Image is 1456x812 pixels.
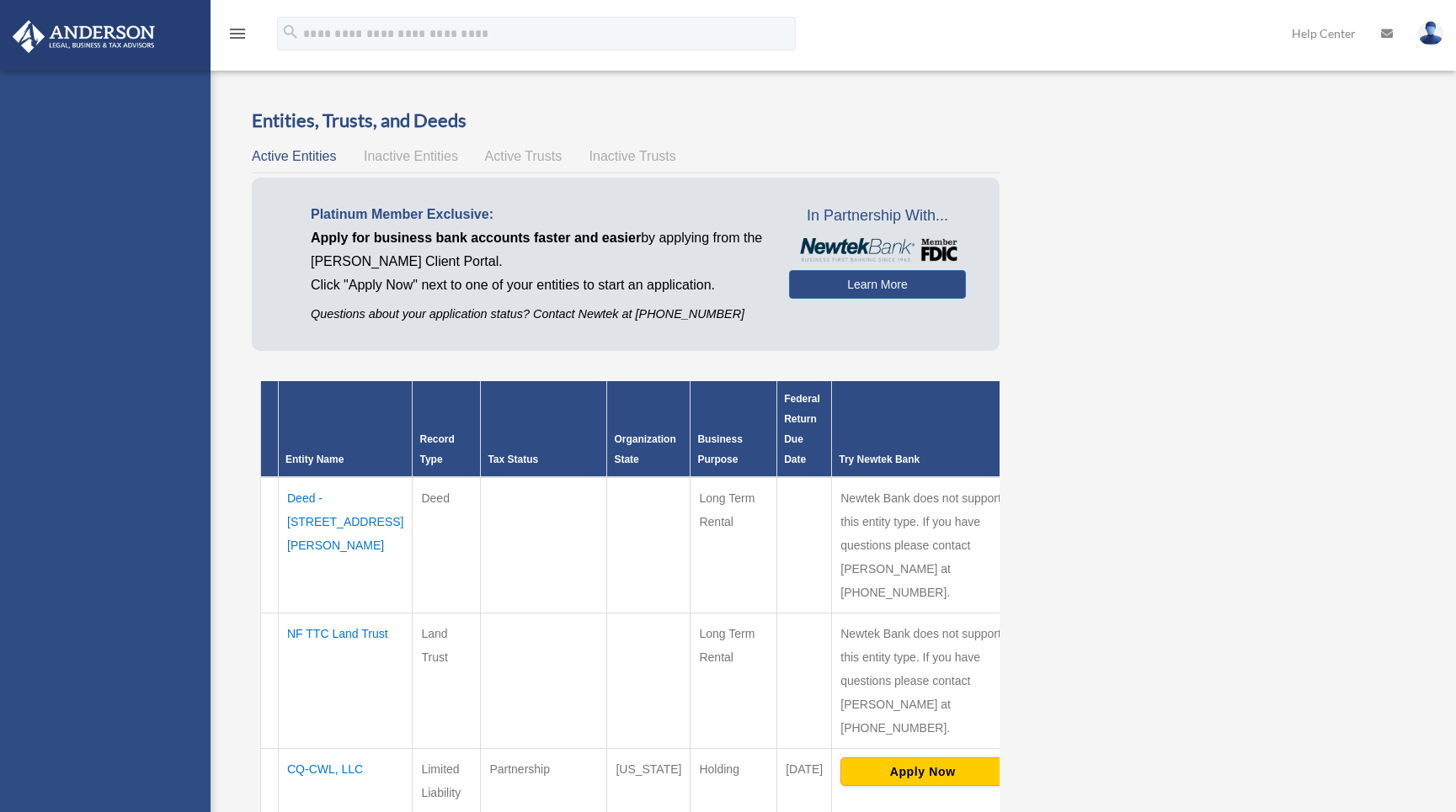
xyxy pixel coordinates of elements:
th: Business Purpose [691,381,777,477]
span: Active Trusts [485,149,563,163]
td: Deed - [STREET_ADDRESS][PERSON_NAME] [279,477,413,613]
p: Questions about your application status? Contact Newtek at [PHONE_NUMBER] [311,304,764,325]
th: Federal Return Due Date [777,381,832,477]
td: NF TTC Land Trust [279,613,413,748]
i: search [281,23,300,41]
td: Long Term Rental [691,477,777,613]
span: Inactive Trusts [589,149,676,163]
span: Inactive Entities [364,149,458,163]
span: Apply for business bank accounts faster and easier [311,231,641,245]
span: Active Entities [252,149,336,163]
th: Organization State [607,381,691,477]
td: Deed [413,477,481,613]
td: Long Term Rental [691,613,777,748]
i: menu [227,24,248,44]
span: In Partnership With... [789,203,966,230]
img: NewtekBankLogoSM.png [797,238,957,262]
a: menu [227,29,248,44]
th: Tax Status [481,381,607,477]
div: Try Newtek Bank [839,449,1006,470]
p: Click "Apply Now" next to one of your entities to start an application. [311,273,764,297]
p: by applying from the [PERSON_NAME] Client Portal. [311,226,764,273]
a: Learn More [789,270,966,299]
th: Record Type [413,381,481,477]
td: Newtek Bank does not support this entity type. If you have questions please contact [PERSON_NAME]... [832,613,1014,748]
td: Land Trust [413,613,481,748]
p: Platinum Member Exclusive: [311,203,764,226]
th: Entity Name [279,381,413,477]
img: User Pic [1418,21,1443,45]
td: Newtek Bank does not support this entity type. If you have questions please contact [PERSON_NAME]... [832,477,1014,613]
h3: Entities, Trusts, and Deeds [252,108,1000,134]
img: Anderson Advisors Platinum Portal [8,20,160,53]
button: Apply Now [840,757,1005,786]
